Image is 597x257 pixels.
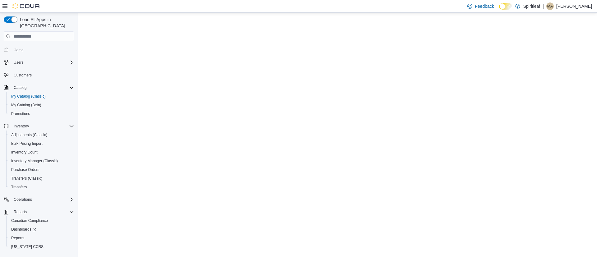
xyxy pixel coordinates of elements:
[11,71,74,79] span: Customers
[9,217,50,224] a: Canadian Compliance
[556,2,592,10] p: [PERSON_NAME]
[11,218,48,223] span: Canadian Compliance
[6,139,76,148] button: Bulk Pricing Import
[9,110,33,117] a: Promotions
[6,148,76,157] button: Inventory Count
[11,46,74,53] span: Home
[9,234,27,242] a: Reports
[9,226,39,233] a: Dashboards
[9,183,74,191] span: Transfers
[11,208,74,216] span: Reports
[9,93,48,100] a: My Catalog (Classic)
[11,84,74,91] span: Catalog
[1,195,76,204] button: Operations
[11,236,24,241] span: Reports
[523,2,540,10] p: Spiritleaf
[1,45,76,54] button: Home
[9,101,44,109] a: My Catalog (Beta)
[9,149,40,156] a: Inventory Count
[9,243,74,250] span: Washington CCRS
[14,60,23,65] span: Users
[9,149,74,156] span: Inventory Count
[6,131,76,139] button: Adjustments (Classic)
[1,58,76,67] button: Users
[11,59,26,66] button: Users
[9,110,74,117] span: Promotions
[9,217,74,224] span: Canadian Compliance
[9,234,74,242] span: Reports
[11,158,58,163] span: Inventory Manager (Classic)
[11,94,46,99] span: My Catalog (Classic)
[9,140,74,147] span: Bulk Pricing Import
[11,46,26,54] a: Home
[11,71,34,79] a: Customers
[14,48,24,53] span: Home
[1,71,76,80] button: Customers
[11,59,74,66] span: Users
[546,2,554,10] div: Mark A
[14,197,32,202] span: Operations
[11,111,30,116] span: Promotions
[1,208,76,216] button: Reports
[11,122,74,130] span: Inventory
[9,226,74,233] span: Dashboards
[6,101,76,109] button: My Catalog (Beta)
[6,109,76,118] button: Promotions
[11,103,41,108] span: My Catalog (Beta)
[6,242,76,251] button: [US_STATE] CCRS
[6,234,76,242] button: Reports
[6,174,76,183] button: Transfers (Classic)
[9,175,74,182] span: Transfers (Classic)
[11,150,38,155] span: Inventory Count
[6,157,76,165] button: Inventory Manager (Classic)
[6,165,76,174] button: Purchase Orders
[11,185,27,190] span: Transfers
[9,166,42,173] a: Purchase Orders
[9,93,74,100] span: My Catalog (Classic)
[9,157,74,165] span: Inventory Manager (Classic)
[14,85,26,90] span: Catalog
[543,2,544,10] p: |
[9,131,74,139] span: Adjustments (Classic)
[11,244,44,249] span: [US_STATE] CCRS
[11,208,29,216] button: Reports
[11,167,39,172] span: Purchase Orders
[11,196,35,203] button: Operations
[17,16,74,29] span: Load All Apps in [GEOGRAPHIC_DATA]
[12,3,40,9] img: Cova
[11,176,42,181] span: Transfers (Classic)
[6,183,76,191] button: Transfers
[9,131,50,139] a: Adjustments (Classic)
[14,73,32,78] span: Customers
[1,122,76,131] button: Inventory
[9,166,74,173] span: Purchase Orders
[6,92,76,101] button: My Catalog (Classic)
[9,183,29,191] a: Transfers
[11,122,31,130] button: Inventory
[11,84,29,91] button: Catalog
[9,243,46,250] a: [US_STATE] CCRS
[11,196,74,203] span: Operations
[6,225,76,234] a: Dashboards
[475,3,494,9] span: Feedback
[9,101,74,109] span: My Catalog (Beta)
[14,209,27,214] span: Reports
[1,83,76,92] button: Catalog
[11,141,43,146] span: Bulk Pricing Import
[9,140,45,147] a: Bulk Pricing Import
[499,3,512,10] input: Dark Mode
[11,227,36,232] span: Dashboards
[14,124,29,129] span: Inventory
[6,216,76,225] button: Canadian Compliance
[11,132,47,137] span: Adjustments (Classic)
[9,157,60,165] a: Inventory Manager (Classic)
[547,2,553,10] span: MA
[9,175,45,182] a: Transfers (Classic)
